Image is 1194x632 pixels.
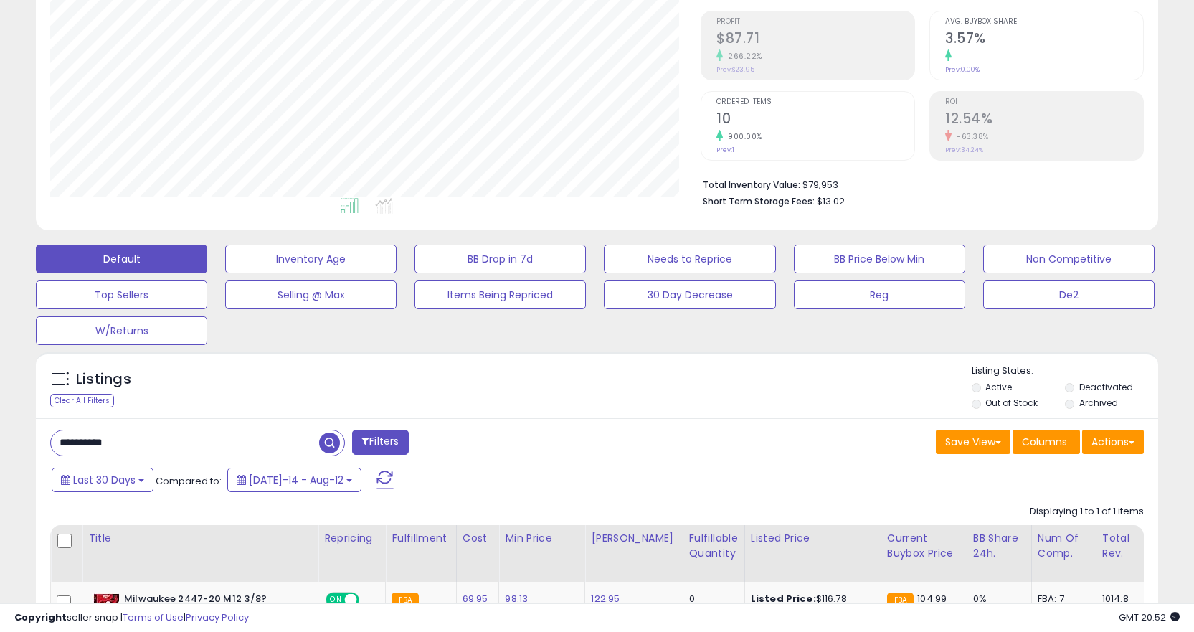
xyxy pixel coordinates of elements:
div: Clear All Filters [50,394,114,407]
button: W/Returns [36,316,207,345]
button: Top Sellers [36,280,207,309]
button: Last 30 Days [52,468,153,492]
button: Default [36,245,207,273]
li: $79,953 [703,175,1133,192]
div: Total Rev. [1102,531,1155,561]
span: Compared to: [156,474,222,488]
h2: 10 [716,110,914,130]
div: seller snap | | [14,611,249,625]
button: Needs to Reprice [604,245,775,273]
span: Columns [1022,435,1067,449]
button: Items Being Repriced [414,280,586,309]
strong: Copyright [14,610,67,624]
small: Prev: 0.00% [945,65,980,74]
div: Cost [463,531,493,546]
small: Prev: 1 [716,146,734,154]
div: BB Share 24h. [973,531,1025,561]
small: 900.00% [723,131,762,142]
label: Active [985,381,1012,393]
div: Title [88,531,312,546]
b: Short Term Storage Fees: [703,195,815,207]
h2: $87.71 [716,30,914,49]
small: -63.38% [952,131,989,142]
h2: 12.54% [945,110,1143,130]
div: Fulfillable Quantity [689,531,739,561]
a: Terms of Use [123,610,184,624]
button: Save View [936,430,1010,454]
button: De2 [983,280,1155,309]
div: Repricing [324,531,379,546]
button: Actions [1082,430,1144,454]
button: [DATE]-14 - Aug-12 [227,468,361,492]
label: Out of Stock [985,397,1038,409]
small: Prev: 34.24% [945,146,983,154]
button: Inventory Age [225,245,397,273]
span: [DATE]-14 - Aug-12 [249,473,343,487]
button: Filters [352,430,408,455]
button: BB Drop in 7d [414,245,586,273]
a: Privacy Policy [186,610,249,624]
span: $13.02 [817,194,845,208]
div: Listed Price [751,531,875,546]
label: Archived [1079,397,1118,409]
span: 2025-09-12 20:52 GMT [1119,610,1180,624]
div: [PERSON_NAME] [591,531,676,546]
div: Num of Comp. [1038,531,1090,561]
small: 266.22% [723,51,762,62]
div: Fulfillment [392,531,450,546]
label: Deactivated [1079,381,1133,393]
button: Columns [1013,430,1080,454]
h2: 3.57% [945,30,1143,49]
button: Selling @ Max [225,280,397,309]
div: Current Buybox Price [887,531,961,561]
button: 30 Day Decrease [604,280,775,309]
b: Total Inventory Value: [703,179,800,191]
p: Listing States: [972,364,1158,378]
small: Prev: $23.95 [716,65,754,74]
button: Reg [794,280,965,309]
span: Last 30 Days [73,473,136,487]
span: Ordered Items [716,98,914,106]
span: ROI [945,98,1143,106]
div: Displaying 1 to 1 of 1 items [1030,505,1144,519]
h5: Listings [76,369,131,390]
button: Non Competitive [983,245,1155,273]
span: Avg. Buybox Share [945,18,1143,26]
div: Min Price [505,531,579,546]
span: Profit [716,18,914,26]
button: BB Price Below Min [794,245,965,273]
